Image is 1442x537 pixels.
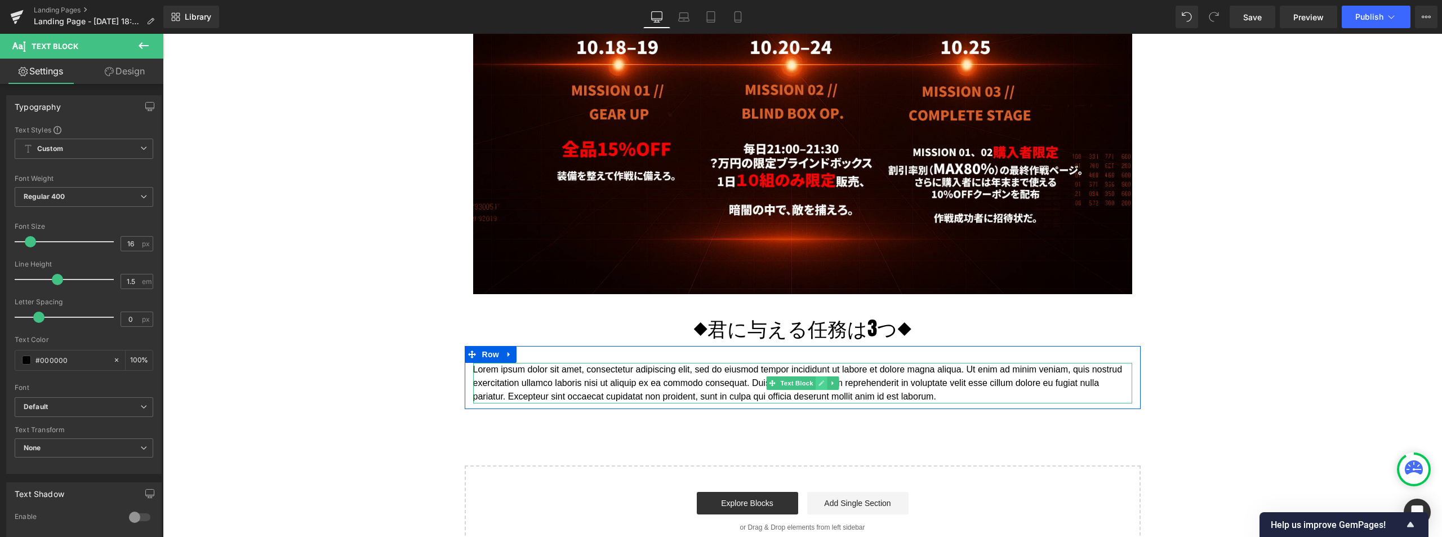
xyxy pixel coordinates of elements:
[317,312,339,329] span: Row
[15,96,61,112] div: Typography
[15,512,118,524] div: Enable
[37,144,63,154] b: Custom
[1342,6,1410,28] button: Publish
[644,458,746,481] a: Add Single Section
[15,426,153,434] div: Text Transform
[1280,6,1337,28] a: Preview
[142,240,152,247] span: px
[35,354,108,366] input: Color
[15,260,153,268] div: Line Height
[24,402,48,412] i: Default
[1404,499,1431,526] div: Open Intercom Messenger
[724,6,751,28] a: Mobile
[1415,6,1437,28] button: More
[34,6,163,15] a: Landing Pages
[32,42,78,51] span: Text Block
[670,6,697,28] a: Laptop
[320,490,960,498] p: or Drag & Drop elements from left sidebar
[185,12,211,22] span: Library
[643,6,670,28] a: Desktop
[1271,518,1417,531] button: Show survey - Help us improve GemPages!
[24,192,65,201] b: Regular 400
[310,283,969,307] h1: ◆君に与える任務は3つ◆
[615,343,652,356] span: Text Block
[1243,11,1262,23] span: Save
[142,278,152,285] span: em
[1203,6,1225,28] button: Redo
[24,443,41,452] b: None
[142,316,152,323] span: px
[339,312,354,329] a: Expand / Collapse
[126,350,153,370] div: %
[84,59,166,84] a: Design
[15,125,153,134] div: Text Styles
[15,384,153,392] div: Font
[1176,6,1198,28] button: Undo
[15,298,153,306] div: Letter Spacing
[1271,520,1404,530] span: Help us improve GemPages!
[1293,11,1324,23] span: Preview
[664,343,676,356] a: Expand / Collapse
[15,223,153,230] div: Font Size
[15,483,64,499] div: Text Shadow
[534,458,635,481] a: Explore Blocks
[15,175,153,183] div: Font Weight
[697,6,724,28] a: Tablet
[1355,12,1383,21] span: Publish
[34,17,142,26] span: Landing Page - [DATE] 18:00:36
[15,336,153,344] div: Text Color
[163,6,219,28] a: New Library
